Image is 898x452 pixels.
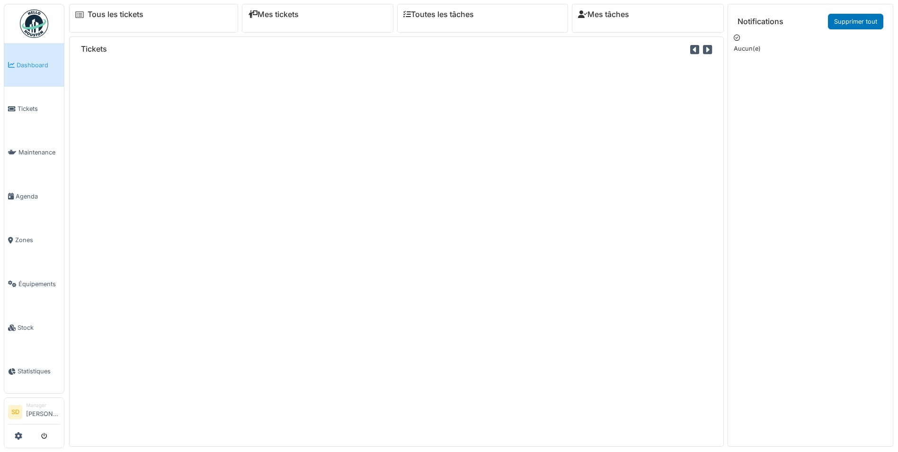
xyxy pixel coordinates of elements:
[4,218,64,262] a: Zones
[4,131,64,174] a: Maintenance
[17,61,60,70] span: Dashboard
[18,367,60,376] span: Statistiques
[4,87,64,130] a: Tickets
[26,402,60,409] div: Manager
[20,9,48,38] img: Badge_color-CXgf-gQk.svg
[88,10,143,19] a: Tous les tickets
[15,235,60,244] span: Zones
[4,174,64,218] a: Agenda
[26,402,60,422] li: [PERSON_NAME]
[578,10,629,19] a: Mes tâches
[8,402,60,425] a: SD Manager[PERSON_NAME]
[248,10,299,19] a: Mes tickets
[16,192,60,201] span: Agenda
[18,148,60,157] span: Maintenance
[81,45,107,54] h6: Tickets
[738,17,783,26] h6: Notifications
[403,10,474,19] a: Toutes les tâches
[18,104,60,113] span: Tickets
[18,280,60,289] span: Équipements
[8,405,22,419] li: SD
[828,14,883,29] a: Supprimer tout
[4,262,64,306] a: Équipements
[4,350,64,393] a: Statistiques
[18,323,60,332] span: Stock
[4,306,64,349] a: Stock
[4,43,64,87] a: Dashboard
[734,44,887,53] p: Aucun(e)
